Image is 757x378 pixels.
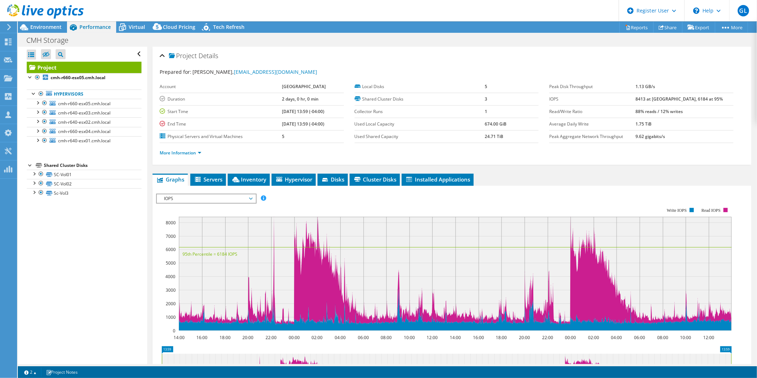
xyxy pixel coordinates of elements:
[27,99,141,108] a: cmh-r660-esx05.cmh.local
[44,161,141,170] div: Shared Cluster Disks
[381,334,392,341] text: 08:00
[355,108,485,115] label: Collector Runs
[335,334,346,341] text: 04:00
[58,128,110,134] span: cmh-r660-esx04.cmh.local
[738,5,749,16] span: GL
[58,119,110,125] span: cmh-r640-esx02.cmh.local
[636,83,655,90] b: 1.13 GB/s
[565,334,576,341] text: 00:00
[549,133,636,140] label: Peak Aggregate Network Throughput
[611,334,622,341] text: 04:00
[166,220,176,226] text: 8000
[282,121,324,127] b: [DATE] 13:59 (-04:00)
[549,121,636,128] label: Average Daily Write
[693,7,700,14] svg: \n
[485,96,487,102] b: 3
[27,117,141,127] a: cmh-r640-esx02.cmh.local
[30,24,62,30] span: Environment
[701,208,721,213] text: Read IOPS
[27,170,141,179] a: SC-Vol01
[636,121,652,127] b: 1.75 TiB
[667,208,687,213] text: Write IOPS
[405,176,470,183] span: Installed Applications
[166,314,176,320] text: 1000
[51,75,105,81] b: cmh-r660-esx05.cmh.local
[321,176,344,183] span: Disks
[636,133,665,139] b: 9.62 gigabits/s
[27,73,141,82] a: cmh-r660-esx05.cmh.local
[166,287,176,293] text: 3000
[404,334,415,341] text: 10:00
[192,68,317,75] span: [PERSON_NAME],
[234,68,317,75] a: [EMAIL_ADDRESS][DOMAIN_NAME]
[166,246,176,252] text: 6000
[275,176,312,183] span: Hypervisor
[166,260,176,266] text: 5000
[242,334,253,341] text: 20:00
[220,334,231,341] text: 18:00
[160,121,282,128] label: End Time
[282,96,319,102] b: 2 days, 0 hr, 0 min
[549,96,636,103] label: IOPS
[160,108,282,115] label: Start Time
[27,90,141,99] a: Hypervisors
[355,121,485,128] label: Used Local Capacity
[129,24,145,30] span: Virtual
[27,108,141,117] a: cmh-r640-esx03.cmh.local
[519,334,530,341] text: 20:00
[213,24,244,30] span: Tech Refresh
[680,334,691,341] text: 10:00
[174,334,185,341] text: 14:00
[231,176,266,183] span: Inventory
[196,334,207,341] text: 16:00
[473,334,484,341] text: 16:00
[165,274,175,280] text: 4000
[160,150,201,156] a: More Information
[160,96,282,103] label: Duration
[450,334,461,341] text: 14:00
[549,108,636,115] label: Read/Write Ratio
[282,108,324,114] b: [DATE] 13:59 (-04:00)
[23,36,79,44] h1: CMH Storage
[682,22,715,33] a: Export
[355,83,485,90] label: Local Disks
[355,96,485,103] label: Shared Cluster Disks
[657,334,668,341] text: 08:00
[199,51,218,60] span: Details
[27,62,141,73] a: Project
[355,133,485,140] label: Used Shared Capacity
[636,96,723,102] b: 8413 at [GEOGRAPHIC_DATA], 6184 at 95%
[715,22,748,33] a: More
[619,22,654,33] a: Reports
[166,233,176,239] text: 7000
[496,334,507,341] text: 18:00
[282,133,284,139] b: 5
[653,22,683,33] a: Share
[485,83,487,90] b: 5
[27,127,141,136] a: cmh-r660-esx04.cmh.local
[636,108,683,114] b: 88% reads / 12% writes
[542,334,553,341] text: 22:00
[311,334,323,341] text: 02:00
[353,176,396,183] span: Cluster Disks
[166,301,176,307] text: 2000
[588,334,599,341] text: 02:00
[160,68,191,75] label: Prepared for:
[485,108,487,114] b: 1
[485,133,503,139] b: 24.71 TiB
[160,133,282,140] label: Physical Servers and Virtual Machines
[266,334,277,341] text: 22:00
[173,328,175,334] text: 0
[58,138,110,144] span: cmh-r640-esx01.cmh.local
[156,176,184,183] span: Graphs
[27,188,141,198] a: Sc-Vol3
[289,334,300,341] text: 00:00
[27,179,141,188] a: SC-Vol02
[485,121,506,127] b: 674.00 GiB
[703,334,714,341] text: 12:00
[194,176,222,183] span: Servers
[58,101,110,107] span: cmh-r660-esx05.cmh.local
[41,368,83,377] a: Project Notes
[79,24,111,30] span: Performance
[163,24,195,30] span: Cloud Pricing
